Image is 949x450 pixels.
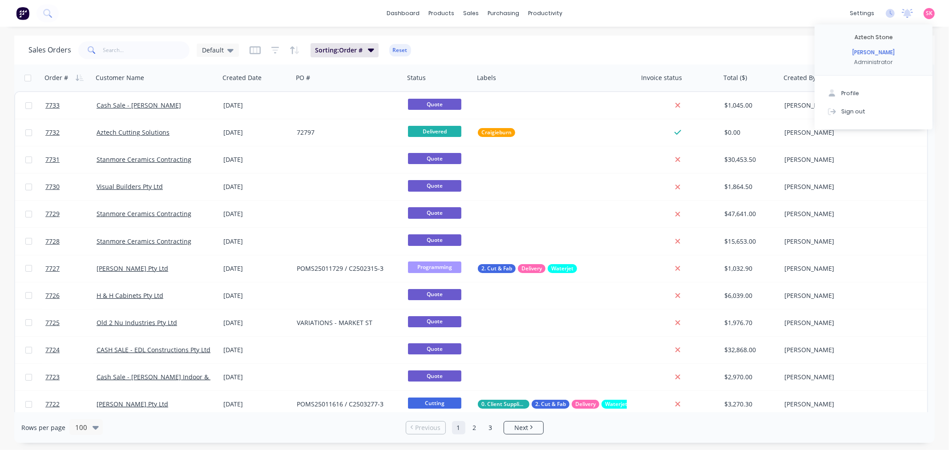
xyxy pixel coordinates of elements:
a: Stanmore Ceramics Contracting [97,155,191,164]
a: Visual Builders Pty Ltd [97,182,163,191]
div: [DATE] [223,264,290,273]
div: $15,653.00 [724,237,775,246]
div: [DATE] [223,209,290,218]
span: Default [202,45,224,55]
div: [DATE] [223,101,290,110]
span: Previous [415,423,440,432]
div: [PERSON_NAME] [784,264,883,273]
span: Craigieburn [481,128,512,137]
span: Quote [408,153,461,164]
a: Next page [504,423,543,432]
a: CASH SALE - EDL Constructions Pty Ltd [97,346,210,354]
a: H & H Cabinets Pty Ltd [97,291,163,300]
a: 7731 [45,146,97,173]
a: 7733 [45,92,97,119]
span: Cutting [408,398,461,409]
a: Page 2 [468,421,481,434]
div: Order # [44,73,68,82]
span: Quote [408,99,461,110]
div: [PERSON_NAME] [784,237,883,246]
button: Craigieburn [478,128,515,137]
div: [PERSON_NAME] [784,155,883,164]
input: Search... [103,41,190,59]
div: [DATE] [223,318,290,327]
div: $0.00 [724,128,775,137]
span: 7725 [45,318,60,327]
a: Cash Sale - [PERSON_NAME] Indoor & Outdoor Solutions [97,373,265,381]
span: Waterjet [605,400,627,409]
div: [DATE] [223,237,290,246]
span: 7728 [45,237,60,246]
div: Invoice status [641,73,682,82]
span: 7733 [45,101,60,110]
div: POMS25011616 / C2503277-3 [297,400,396,409]
div: [PERSON_NAME] [784,209,883,218]
div: Customer Name [96,73,144,82]
div: $6,039.00 [724,291,775,300]
button: Profile [815,84,933,102]
a: 7729 [45,201,97,227]
div: settings [845,7,879,20]
div: [DATE] [223,373,290,382]
div: 72797 [297,128,396,137]
a: 7732 [45,119,97,146]
div: Administrator [854,58,893,66]
div: [DATE] [223,182,290,191]
a: Stanmore Ceramics Contracting [97,209,191,218]
a: dashboard [382,7,424,20]
a: Old 2 Nu Industries Pty Ltd [97,318,177,327]
button: Sign out [815,102,933,120]
a: [PERSON_NAME] Pty Ltd [97,400,168,408]
a: [PERSON_NAME] Pty Ltd [97,264,168,273]
span: Quote [408,234,461,245]
div: [DATE] [223,346,290,354]
div: VARIATIONS - MARKET ST [297,318,396,327]
a: Page 1 is your current page [452,421,465,434]
div: [PERSON_NAME] [852,48,895,56]
div: [DATE] [223,155,290,164]
div: $30,453.50 [724,155,775,164]
img: Factory [16,7,29,20]
a: Previous page [406,423,445,432]
div: $32,868.00 [724,346,775,354]
div: [PERSON_NAME] [784,373,883,382]
div: [PERSON_NAME] [784,318,883,327]
a: 7728 [45,228,97,255]
span: SK [926,9,933,17]
div: $1,864.50 [724,182,775,191]
div: [PERSON_NAME] [784,346,883,354]
div: Aztech Stone [855,33,893,41]
div: [PERSON_NAME] [784,291,883,300]
div: Labels [477,73,496,82]
span: Delivered [408,126,461,137]
div: purchasing [483,7,524,20]
span: 7726 [45,291,60,300]
div: [PERSON_NAME] [784,182,883,191]
div: $1,976.70 [724,318,775,327]
a: 7726 [45,282,97,309]
div: Total ($) [723,73,747,82]
div: Created By [783,73,816,82]
span: Waterjet [551,264,573,273]
span: Rows per page [21,423,65,432]
span: 7729 [45,209,60,218]
div: productivity [524,7,567,20]
div: [PERSON_NAME] [784,400,883,409]
span: Quote [408,343,461,354]
span: Delivery [521,264,542,273]
div: Profile [841,89,859,97]
span: Quote [408,180,461,191]
div: $3,270.30 [724,400,775,409]
span: 2. Cut & Fab [481,264,512,273]
span: Delivery [575,400,596,409]
div: Sign out [841,107,865,115]
button: Reset [389,44,411,56]
div: [DATE] [223,128,290,137]
span: 0. Client Supplied Material [481,400,526,409]
span: Quote [408,289,461,300]
a: 7725 [45,309,97,336]
div: [DATE] [223,400,290,409]
a: 7727 [45,255,97,282]
a: 7724 [45,337,97,363]
h1: Sales Orders [28,46,71,54]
